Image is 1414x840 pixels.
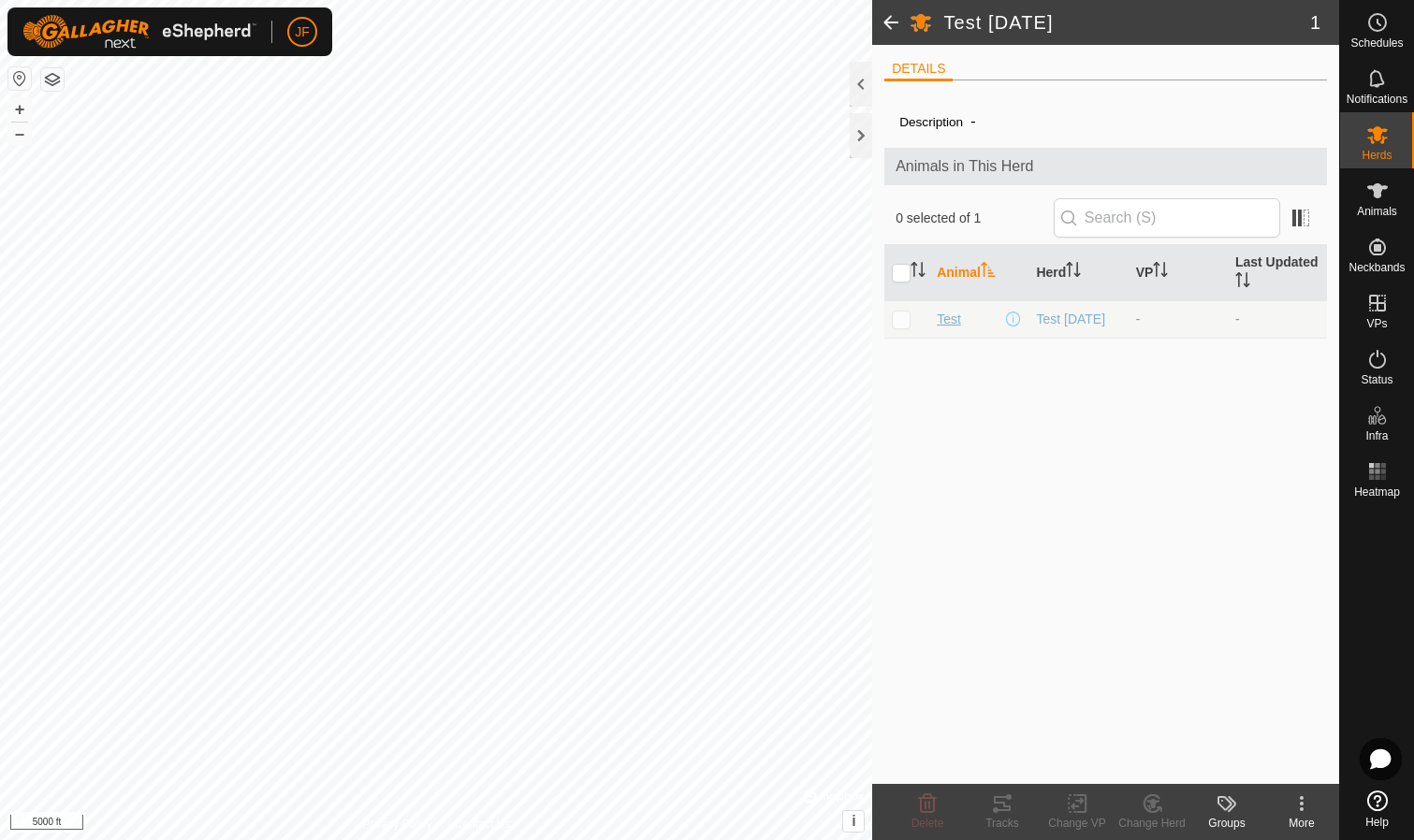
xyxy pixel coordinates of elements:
span: Herds [1362,150,1392,161]
span: Notifications [1347,94,1407,105]
span: Schedules [1350,37,1403,49]
span: Help [1365,817,1389,828]
button: Reset Map [8,67,31,90]
label: Description [899,115,963,129]
span: Infra [1365,430,1388,442]
p-sorticon: Activate to sort [981,265,996,280]
img: Gallagher Logo [22,15,256,49]
th: VP [1129,245,1228,301]
span: VPs [1366,318,1387,329]
button: + [8,98,31,121]
a: Help [1340,783,1414,835]
span: JF [295,22,310,42]
p-sorticon: Activate to sort [911,265,926,280]
th: Animal [929,245,1028,301]
span: Test [937,310,961,329]
p-sorticon: Activate to sort [1153,265,1168,280]
span: 0 selected of 1 [896,209,1054,228]
div: More [1264,815,1339,832]
p-sorticon: Activate to sort [1066,265,1081,280]
div: Tracks [965,815,1040,832]
span: - [963,106,983,137]
button: – [8,123,31,145]
div: Change Herd [1115,815,1189,832]
span: Animals [1357,206,1397,217]
input: Search (S) [1054,198,1280,238]
span: Status [1361,374,1392,385]
span: - [1235,311,1240,326]
span: Heatmap [1354,486,1400,498]
p-sorticon: Activate to sort [1235,275,1250,290]
th: Herd [1028,245,1128,301]
div: Test [DATE] [1036,310,1120,329]
button: i [843,811,864,832]
span: Animals in This Herd [896,155,1316,178]
span: i [852,813,855,829]
span: Delete [911,817,944,830]
button: Map Layers [41,68,64,91]
li: DETAILS [884,59,953,81]
a: Privacy Policy [362,816,432,833]
div: Groups [1189,815,1264,832]
h2: Test [DATE] [943,11,1310,34]
th: Last Updated [1228,245,1327,301]
div: Change VP [1040,815,1115,832]
span: 1 [1310,8,1320,36]
app-display-virtual-paddock-transition: - [1136,311,1141,326]
a: Contact Us [455,816,510,833]
span: Neckbands [1348,262,1405,273]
